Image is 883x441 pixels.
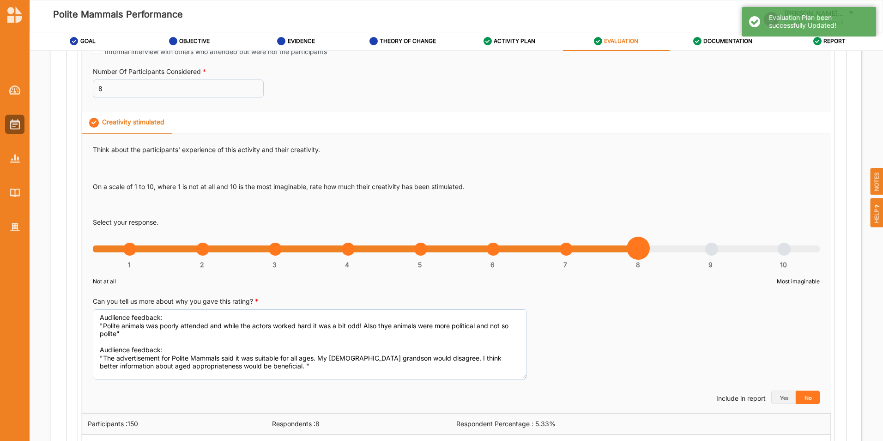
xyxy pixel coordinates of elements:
[80,37,96,45] label: GOAL
[796,391,820,404] button: No
[708,261,713,269] span: 9
[5,80,24,100] a: Dashboard
[380,37,436,45] label: THEORY OF CHANGE
[636,261,640,269] span: 8
[200,261,204,269] span: 2
[93,309,527,380] textarea: Audlience feedback: "Polite animals was poorly attended and while the actors worked hard it was a...
[5,149,24,168] a: Reports
[345,261,349,269] span: 4
[105,47,327,56] label: Informal interview with others who attended but were not the participants
[179,37,210,45] label: OBJECTIVE
[7,6,22,23] img: logo
[494,37,535,45] label: ACTIVITY PLAN
[272,419,456,429] div: Respondents : 8
[604,37,638,45] label: EVALUATION
[93,297,258,306] label: Can you tell us more about why you gave this rating?
[769,14,869,30] div: Evaluation Plan been successfully Updated!
[780,261,787,269] span: 10
[93,145,820,210] div: Think about the participants' experience of this activity and their creativity. On a scale of 1 t...
[93,218,158,227] label: Select your response.
[10,189,20,196] img: Library
[418,261,422,269] span: 5
[456,419,825,429] div: Respondent Percentage : 5.33 %
[10,223,20,231] img: Organisation
[53,7,183,22] label: Polite Mammals Performance
[716,394,766,404] div: Include in report
[128,261,131,269] span: 1
[10,119,20,129] img: Activities
[272,261,277,269] span: 3
[88,419,272,429] div: Participants : 150
[10,154,20,162] img: Reports
[89,118,164,128] div: Creativity stimulated
[563,261,567,269] span: 7
[9,86,21,95] img: Dashboard
[771,391,796,404] button: Yes
[777,277,820,286] label: Most imaginable
[93,277,116,286] label: Not at all
[93,67,206,76] label: Number Of Participants Considered
[5,115,24,134] a: Activities
[5,183,24,202] a: Library
[703,37,752,45] label: DOCUMENTATION
[823,37,846,45] label: REPORT
[288,37,315,45] label: EVIDENCE
[490,261,495,269] span: 6
[5,217,24,237] a: Organisation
